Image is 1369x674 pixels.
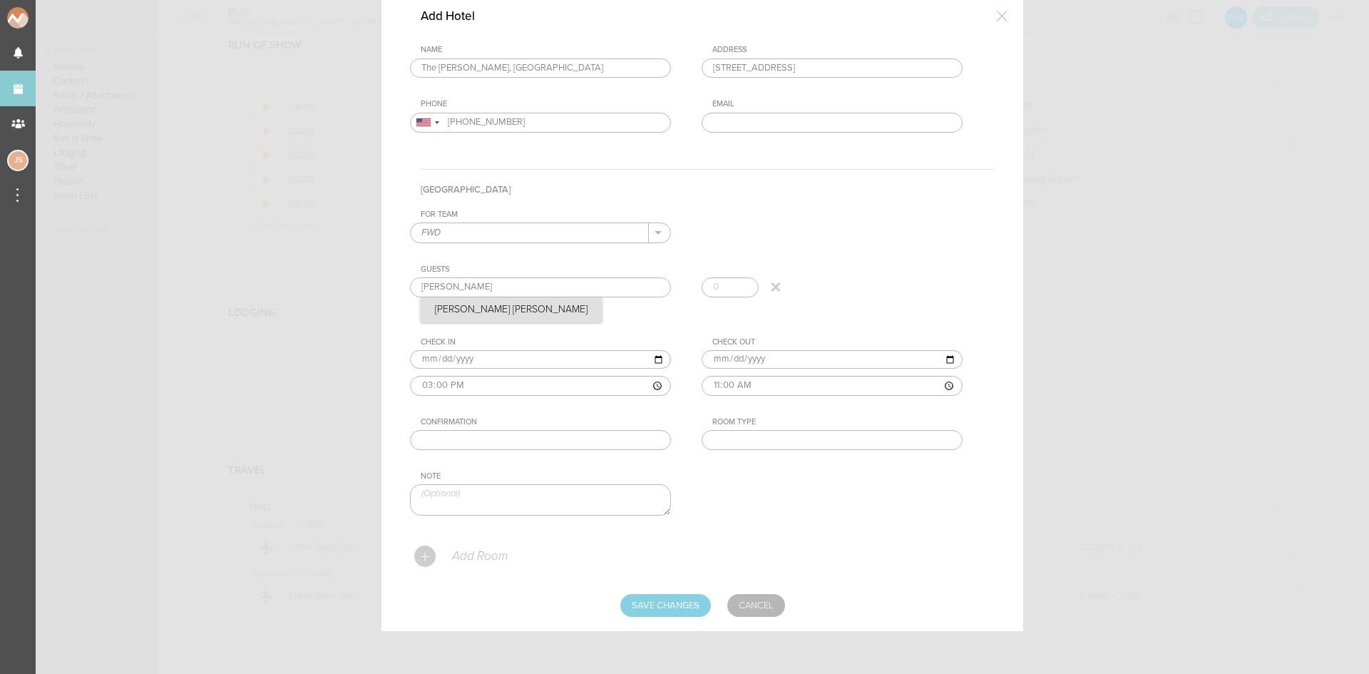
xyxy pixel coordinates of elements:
p: + Add Guest [410,305,468,316]
input: Guest Name [410,277,671,297]
div: Jessica Smith [7,150,29,171]
h4: Add Hotel [421,9,496,24]
h4: [GEOGRAPHIC_DATA] [421,169,995,210]
div: Room Type [712,417,963,427]
input: Select a Team (Required) [411,223,649,242]
a: Add Room [414,551,508,560]
div: Guests [421,265,995,275]
p: [PERSON_NAME] [PERSON_NAME] [435,303,588,315]
a: Cancel [727,594,785,617]
div: Email [712,99,963,109]
div: Note [421,471,671,481]
input: (201) 555-0123 [410,113,671,133]
p: Add Room [451,549,508,563]
div: United States: +1 [411,113,443,132]
button: . [649,223,670,242]
div: Check Out [712,337,963,347]
div: Address [712,45,963,55]
input: Save Changes [620,594,711,617]
a: + Add Guest [410,305,468,314]
div: Check In [421,337,671,347]
input: 0 [702,277,759,297]
input: ––:–– –– [702,376,963,396]
div: Confirmation [421,417,671,427]
div: For Team [421,210,671,220]
div: Phone [421,99,671,109]
input: ––:–– –– [410,376,671,396]
img: NOMAD [7,7,88,29]
div: Name [421,45,671,55]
